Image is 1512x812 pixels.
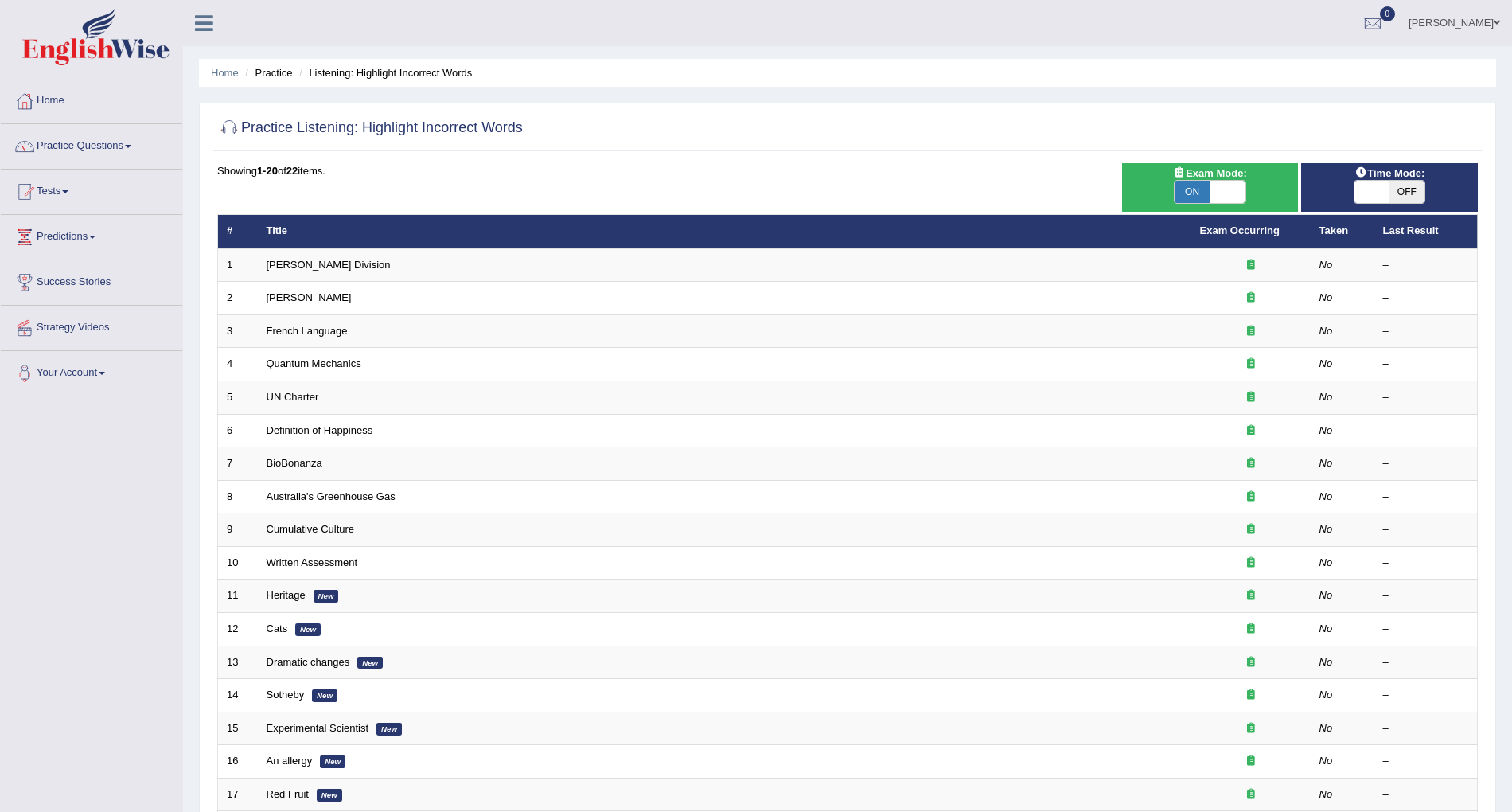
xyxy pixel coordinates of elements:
div: Exam occurring question [1200,688,1302,703]
em: No [1319,523,1333,535]
a: Strategy Videos [1,306,182,345]
th: Taken [1311,215,1374,248]
a: Your Account [1,351,182,391]
th: Title [258,215,1191,248]
td: 10 [218,546,258,580]
div: – [1383,754,1469,769]
div: Exam occurring question [1200,588,1302,603]
div: Exam occurring question [1200,655,1302,670]
a: Sotheby [267,689,305,701]
em: No [1319,291,1333,303]
em: New [320,755,345,768]
em: No [1319,656,1333,668]
div: – [1383,490,1469,505]
b: 22 [286,165,298,177]
a: Cumulative Culture [267,523,355,535]
div: Exam occurring question [1200,291,1302,306]
a: Red Fruit [267,788,309,800]
em: No [1319,589,1333,601]
div: Exam occurring question [1200,357,1302,372]
em: No [1319,259,1333,271]
h2: Practice Listening: Highlight Incorrect Words [217,116,523,140]
li: Practice [241,65,292,80]
span: Time Mode: [1348,165,1431,182]
a: Predictions [1,215,182,255]
div: – [1383,655,1469,670]
td: 16 [218,745,258,779]
td: 11 [218,580,258,613]
div: Show exams occurring in exams [1122,163,1299,212]
div: Exam occurring question [1200,721,1302,736]
a: Tests [1,170,182,209]
a: Exam Occurring [1200,224,1280,236]
div: Exam occurring question [1200,258,1302,273]
em: No [1319,556,1333,568]
div: – [1383,258,1469,273]
em: New [295,623,321,636]
td: 6 [218,414,258,447]
em: No [1319,689,1333,701]
td: 8 [218,480,258,513]
td: 17 [218,778,258,811]
b: 1-20 [257,165,278,177]
td: 13 [218,646,258,679]
em: No [1319,490,1333,502]
td: 1 [218,248,258,282]
td: 12 [218,612,258,646]
a: An allergy [267,755,313,767]
span: Exam Mode: [1167,165,1253,182]
em: No [1319,391,1333,403]
td: 14 [218,679,258,712]
div: – [1383,522,1469,537]
a: BioBonanza [267,457,322,469]
a: Heritage [267,589,306,601]
span: ON [1175,181,1210,203]
em: No [1319,788,1333,800]
div: – [1383,456,1469,471]
a: Experimental Scientist [267,722,369,734]
em: New [312,689,337,702]
a: UN Charter [267,391,319,403]
a: Australia's Greenhouse Gas [267,490,396,502]
em: No [1319,325,1333,337]
a: Practice Questions [1,124,182,164]
em: New [357,657,383,670]
div: Exam occurring question [1200,490,1302,505]
span: OFF [1389,181,1424,203]
div: – [1383,390,1469,405]
div: Exam occurring question [1200,622,1302,637]
td: 15 [218,712,258,745]
div: – [1383,357,1469,372]
span: OFF [1245,181,1280,203]
td: 5 [218,381,258,415]
li: Listening: Highlight Incorrect Words [295,65,472,80]
em: New [317,789,342,802]
td: 2 [218,282,258,315]
div: Showing of items. [217,163,1478,178]
div: – [1383,291,1469,306]
div: – [1383,588,1469,603]
em: New [376,723,402,736]
div: Exam occurring question [1200,522,1302,537]
em: New [314,590,339,603]
div: – [1383,556,1469,571]
td: 4 [218,348,258,381]
div: – [1383,622,1469,637]
div: – [1383,721,1469,736]
th: # [218,215,258,248]
td: 3 [218,314,258,348]
a: Dramatic changes [267,656,350,668]
span: 0 [1380,6,1396,21]
div: Exam occurring question [1200,556,1302,571]
a: Definition of Happiness [267,424,373,436]
a: Home [1,79,182,119]
td: 7 [218,447,258,481]
em: No [1319,357,1333,369]
a: Cats [267,623,288,634]
div: – [1383,688,1469,703]
em: No [1319,623,1333,634]
a: [PERSON_NAME] [267,291,352,303]
div: Exam occurring question [1200,424,1302,439]
a: Success Stories [1,260,182,300]
div: – [1383,787,1469,802]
